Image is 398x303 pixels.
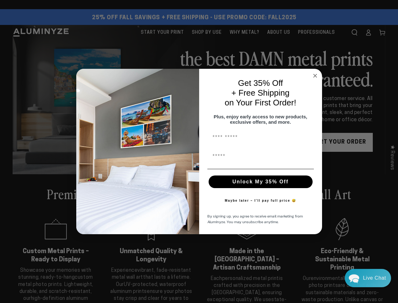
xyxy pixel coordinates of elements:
span: By signing up, you agree to receive email marketing from Aluminyze. You may unsubscribe anytime. [207,213,303,225]
button: Maybe later – I’ll pay full price 😅 [222,194,299,207]
span: Get 35% Off [238,78,283,88]
span: on Your First Order! [225,98,296,107]
div: Contact Us Directly [363,269,386,287]
div: Chat widget toggle [345,269,391,287]
button: Close dialog [311,72,319,80]
button: Unlock My 35% Off [209,175,313,188]
span: Plus, enjoy early access to new products, exclusive offers, and more. [214,114,307,125]
span: + Free Shipping [231,88,289,98]
img: 728e4f65-7e6c-44e2-b7d1-0292a396982f.jpeg [76,69,199,234]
